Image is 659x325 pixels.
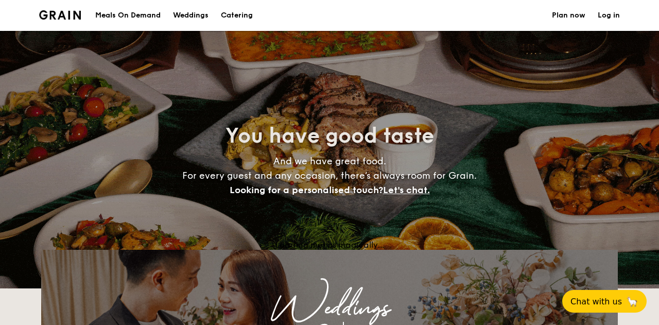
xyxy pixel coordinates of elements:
span: Chat with us [570,297,622,306]
button: Chat with us🦙 [562,290,647,313]
span: 🦙 [626,296,638,307]
a: Logotype [39,10,81,20]
div: Loading menus magically... [41,240,618,250]
div: Weddings [132,299,527,318]
img: Grain [39,10,81,20]
span: Let's chat. [383,184,430,196]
